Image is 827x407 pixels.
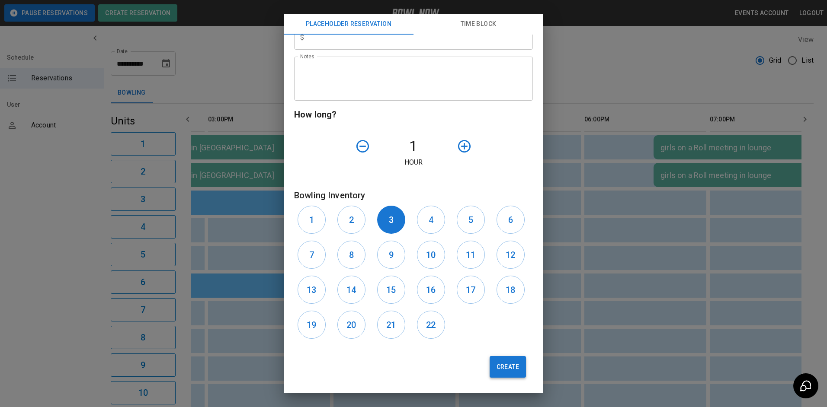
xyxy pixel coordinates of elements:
h6: 6 [508,213,513,227]
button: 9 [377,241,405,269]
h6: 8 [349,248,354,262]
h6: 1 [309,213,314,227]
h6: 15 [386,283,396,297]
h6: 21 [386,318,396,332]
button: 22 [417,311,445,339]
h4: 1 [374,137,453,156]
button: Time Block [413,14,543,35]
h6: 14 [346,283,356,297]
button: 8 [337,241,365,269]
h6: 4 [429,213,433,227]
button: 11 [457,241,485,269]
h6: 5 [468,213,473,227]
p: Hour [294,157,533,168]
button: 21 [377,311,405,339]
h6: 18 [506,283,515,297]
button: Placeholder Reservation [284,14,413,35]
h6: Bowling Inventory [294,188,533,202]
h6: 10 [426,248,436,262]
h6: 16 [426,283,436,297]
button: 3 [377,206,405,234]
h6: 9 [389,248,394,262]
button: 10 [417,241,445,269]
button: 1 [298,206,326,234]
button: 14 [337,276,365,304]
button: Create [490,356,526,378]
h6: 3 [389,213,394,227]
button: 16 [417,276,445,304]
h6: 19 [307,318,316,332]
button: 12 [497,241,525,269]
h6: 22 [426,318,436,332]
button: 2 [337,206,365,234]
h6: 7 [309,248,314,262]
button: 15 [377,276,405,304]
h6: 20 [346,318,356,332]
button: 4 [417,206,445,234]
button: 18 [497,276,525,304]
h6: How long? [294,108,533,121]
h6: 13 [307,283,316,297]
button: 17 [457,276,485,304]
h6: 12 [506,248,515,262]
h6: 2 [349,213,354,227]
button: 5 [457,206,485,234]
button: 7 [298,241,326,269]
h6: 11 [466,248,475,262]
button: 20 [337,311,365,339]
button: 19 [298,311,326,339]
button: 6 [497,206,525,234]
h6: 17 [466,283,475,297]
p: $ [300,32,304,43]
button: 13 [298,276,326,304]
